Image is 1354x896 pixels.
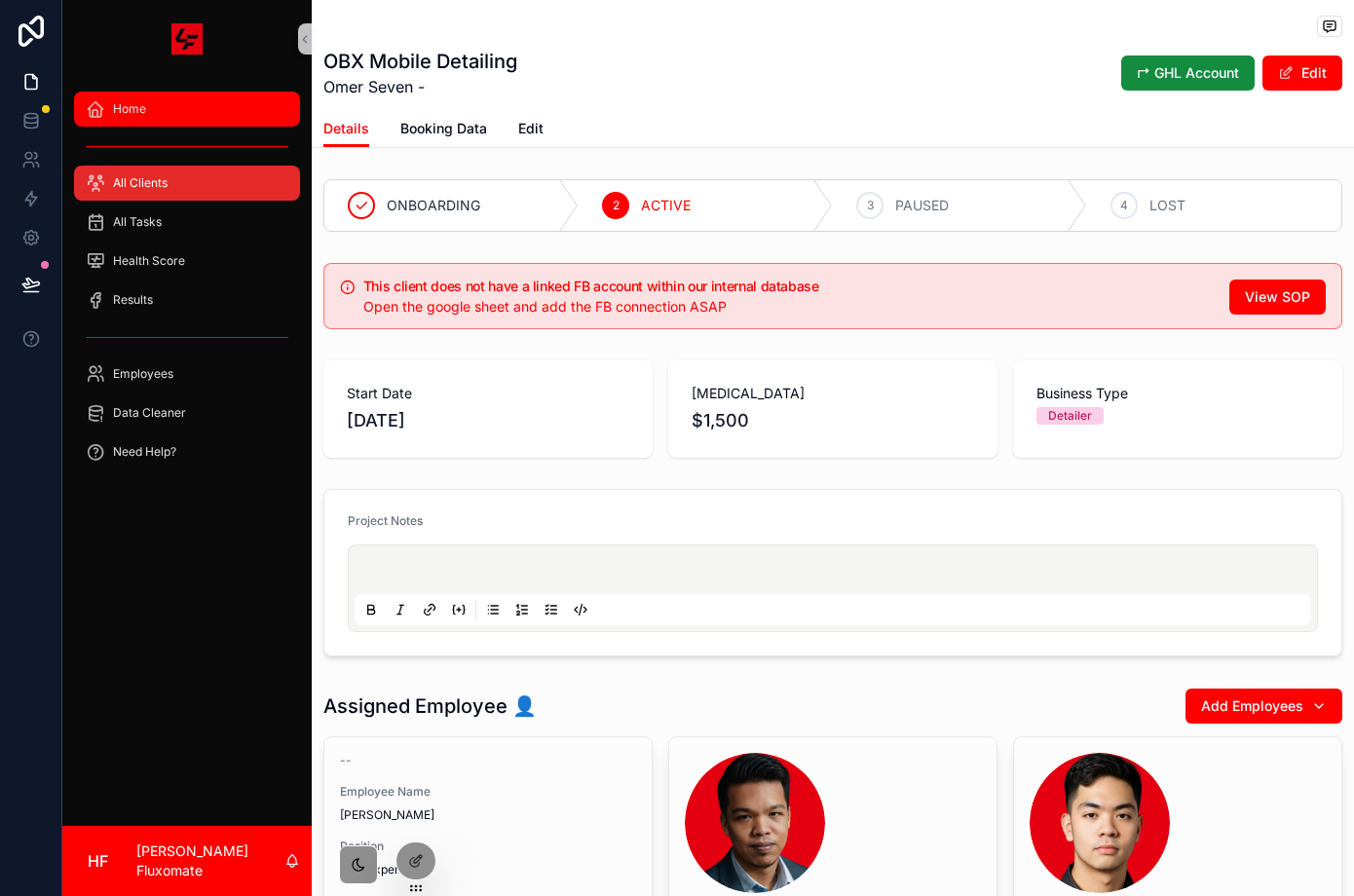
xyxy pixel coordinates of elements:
[323,119,369,138] span: Details
[1245,287,1310,307] span: View SOP
[692,407,974,434] span: $1,500
[1048,407,1092,425] div: Detailer
[113,253,185,269] span: Health Score
[347,384,629,403] span: Start Date
[113,214,162,230] span: All Tasks
[113,444,176,460] span: Need Help?
[400,119,487,138] span: Booking Data
[340,784,636,800] span: Employee Name
[363,280,1214,293] h5: This client does not have a linked FB account within our internal database
[895,196,949,215] span: PAUSED
[74,205,300,240] a: All Tasks
[323,75,517,98] span: Omer Seven -
[1149,196,1185,215] span: LOST
[1036,384,1319,403] span: Business Type
[1120,198,1128,213] span: 4
[518,119,544,138] span: Edit
[387,196,480,215] span: ONBOARDING
[400,111,487,150] a: Booking Data
[74,92,300,127] a: Home
[340,839,636,854] span: Position
[340,807,636,823] span: [PERSON_NAME]
[113,175,168,191] span: All Clients
[171,23,203,55] img: App logo
[74,434,300,469] a: Need Help?
[136,841,284,880] p: [PERSON_NAME] Fluxomate
[113,101,146,117] span: Home
[340,862,636,877] span: GHL Expert
[692,384,974,403] span: [MEDICAL_DATA]
[363,297,1214,317] div: Open the google sheet and add the FB connection ASAP
[74,395,300,430] a: Data Cleaner
[74,243,300,279] a: Health Score
[323,48,517,75] h1: OBX Mobile Detailing
[1185,689,1342,724] button: Add Employees
[323,111,369,148] a: Details
[1121,56,1255,91] button: ↱ GHL Account
[1262,56,1342,91] button: Edit
[74,282,300,317] a: Results
[348,513,423,528] span: Project Notes
[323,692,537,720] h1: Assigned Employee 👤
[88,849,108,873] span: HF
[518,111,544,150] a: Edit
[113,366,173,382] span: Employees
[1137,63,1239,83] span: ↱ GHL Account
[1229,280,1326,315] button: View SOP
[62,78,312,495] div: scrollable content
[113,405,186,421] span: Data Cleaner
[347,407,629,434] span: [DATE]
[113,292,153,308] span: Results
[340,753,352,768] span: --
[1201,696,1303,716] span: Add Employees
[74,356,300,392] a: Employees
[363,298,727,315] span: Open the google sheet and add the FB connection ASAP
[867,198,874,213] span: 3
[641,196,691,215] span: ACTIVE
[74,166,300,201] a: All Clients
[613,198,620,213] span: 2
